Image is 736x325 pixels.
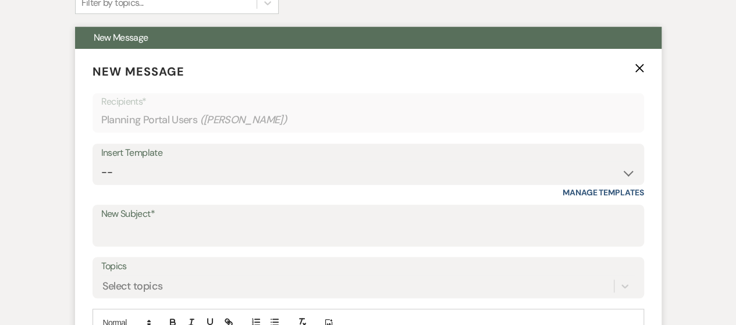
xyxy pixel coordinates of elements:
[563,187,644,198] a: Manage Templates
[101,206,635,223] label: New Subject*
[102,278,163,294] div: Select topics
[101,145,635,162] div: Insert Template
[94,31,148,44] span: New Message
[101,94,635,109] p: Recipients*
[93,64,184,79] span: New Message
[101,109,635,131] div: Planning Portal Users
[101,258,635,275] label: Topics
[200,112,287,128] span: ( [PERSON_NAME] )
